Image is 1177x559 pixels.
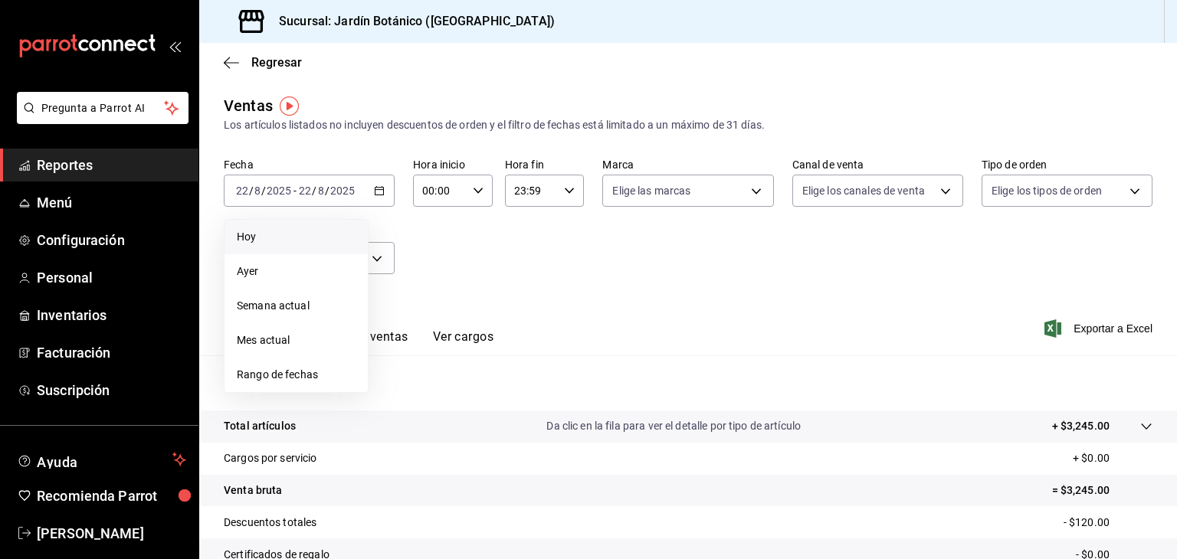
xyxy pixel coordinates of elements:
[41,100,165,116] span: Pregunta a Parrot AI
[37,450,166,469] span: Ayuda
[237,332,356,348] span: Mes actual
[1073,450,1152,466] p: + $0.00
[224,55,302,70] button: Regresar
[325,185,329,197] span: /
[982,159,1152,170] label: Tipo de orden
[37,523,186,544] span: [PERSON_NAME]
[237,298,356,314] span: Semana actual
[237,229,356,245] span: Hoy
[224,117,1152,133] div: Los artículos listados no incluyen descuentos de orden y el filtro de fechas está limitado a un m...
[251,55,302,70] span: Regresar
[992,183,1102,198] span: Elige los tipos de orden
[224,159,395,170] label: Fecha
[37,192,186,213] span: Menú
[293,185,297,197] span: -
[348,329,408,355] button: Ver ventas
[266,185,292,197] input: ----
[602,159,773,170] label: Marca
[1052,482,1152,499] p: = $3,245.00
[237,367,356,383] span: Rango de fechas
[224,482,282,499] p: Venta bruta
[792,159,963,170] label: Canal de venta
[224,374,1152,392] p: Resumen
[254,185,261,197] input: --
[505,159,585,170] label: Hora fin
[1047,319,1152,338] button: Exportar a Excel
[413,159,493,170] label: Hora inicio
[11,111,189,127] a: Pregunta a Parrot AI
[248,329,493,355] div: navigation tabs
[312,185,316,197] span: /
[267,12,555,31] h3: Sucursal: Jardín Botánico ([GEOGRAPHIC_DATA])
[249,185,254,197] span: /
[280,96,299,116] img: Tooltip marker
[235,185,249,197] input: --
[1064,515,1152,531] p: - $120.00
[37,342,186,363] span: Facturación
[224,94,273,117] div: Ventas
[17,92,189,124] button: Pregunta a Parrot AI
[802,183,925,198] span: Elige los canales de venta
[612,183,690,198] span: Elige las marcas
[37,305,186,325] span: Inventarios
[37,267,186,288] span: Personal
[329,185,356,197] input: ----
[37,485,186,506] span: Recomienda Parrot
[224,450,317,466] p: Cargos por servicio
[317,185,325,197] input: --
[224,515,316,531] p: Descuentos totales
[237,263,356,279] span: Ayer
[1052,418,1110,434] p: + $3,245.00
[169,40,181,52] button: open_drawer_menu
[298,185,312,197] input: --
[546,418,801,434] p: Da clic en la fila para ver el detalle por tipo de artículo
[433,329,494,355] button: Ver cargos
[224,418,296,434] p: Total artículos
[261,185,266,197] span: /
[37,230,186,250] span: Configuración
[37,155,186,175] span: Reportes
[37,380,186,400] span: Suscripción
